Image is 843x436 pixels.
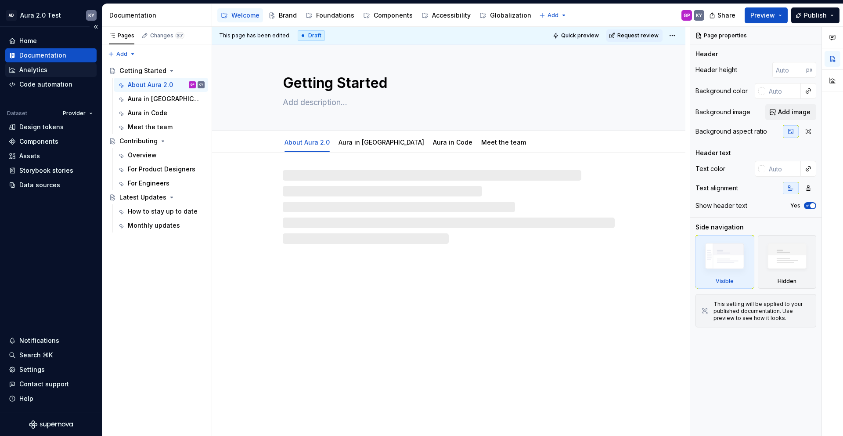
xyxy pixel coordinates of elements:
[5,163,97,178] a: Storybook stories
[119,193,166,202] div: Latest Updates
[105,48,138,60] button: Add
[758,235,817,289] div: Hidden
[109,32,134,39] div: Pages
[695,149,731,157] div: Header text
[5,134,97,149] a: Components
[5,149,97,163] a: Assets
[19,365,45,374] div: Settings
[128,221,180,230] div: Monthly updates
[105,190,208,204] a: Latest Updates
[6,10,17,21] div: AD
[119,66,166,75] div: Getting Started
[114,148,208,162] a: Overview
[105,64,208,233] div: Page tree
[713,301,811,322] div: This setting will be applied to your published documentation. Use preview to see how it looks.
[716,278,734,285] div: Visible
[772,62,806,78] input: Auto
[717,11,735,20] span: Share
[765,104,816,120] button: Add image
[114,92,208,106] a: Aura in [GEOGRAPHIC_DATA]
[550,29,603,42] button: Quick preview
[695,164,725,173] div: Text color
[5,77,97,91] a: Code automation
[335,133,428,151] div: Aura in [GEOGRAPHIC_DATA]
[432,11,471,20] div: Accessibility
[374,11,413,20] div: Components
[59,107,97,120] button: Provider
[316,11,354,20] div: Foundations
[105,134,208,148] a: Contributing
[128,94,200,103] div: Aura in [GEOGRAPHIC_DATA]
[765,161,801,177] input: Auto
[191,80,195,89] div: GP
[791,7,839,23] button: Publish
[5,120,97,134] a: Design tokens
[128,207,198,216] div: How to stay up to date
[778,278,796,285] div: Hidden
[684,12,690,19] div: GP
[19,51,66,60] div: Documentation
[561,32,599,39] span: Quick preview
[19,181,60,189] div: Data sources
[7,110,27,117] div: Dataset
[128,151,157,160] div: Overview
[128,109,167,117] div: Aura in Code
[298,30,325,41] div: Draft
[5,63,97,77] a: Analytics
[88,12,94,19] div: KY
[150,32,184,39] div: Changes
[433,138,472,146] a: Aura in Code
[339,138,424,146] a: Aura in [GEOGRAPHIC_DATA]
[281,73,613,94] textarea: Getting Started
[217,8,263,22] a: Welcome
[5,34,97,48] a: Home
[5,363,97,377] a: Settings
[114,204,208,218] a: How to stay up to date
[490,11,531,20] div: Globalization
[109,11,208,20] div: Documentation
[231,11,259,20] div: Welcome
[281,133,333,151] div: About Aura 2.0
[695,201,747,210] div: Show header text
[105,64,208,78] a: Getting Started
[114,120,208,134] a: Meet the team
[217,7,535,24] div: Page tree
[695,87,748,95] div: Background color
[478,133,530,151] div: Meet the team
[617,32,659,39] span: Request review
[19,137,58,146] div: Components
[5,348,97,362] button: Search ⌘K
[750,11,775,20] span: Preview
[63,110,86,117] span: Provider
[19,336,59,345] div: Notifications
[360,8,416,22] a: Components
[476,8,535,22] a: Globalization
[778,108,811,116] span: Add image
[5,377,97,391] button: Contact support
[265,8,300,22] a: Brand
[5,392,97,406] button: Help
[114,78,208,92] a: About Aura 2.0GPKY
[745,7,788,23] button: Preview
[114,106,208,120] a: Aura in Code
[19,123,64,131] div: Design tokens
[695,184,738,193] div: Text alignment
[19,166,73,175] div: Storybook stories
[418,8,474,22] a: Accessibility
[19,80,72,89] div: Code automation
[285,138,330,146] a: About Aura 2.0
[5,178,97,192] a: Data sources
[29,420,73,429] svg: Supernova Logo
[705,7,741,23] button: Share
[804,11,827,20] span: Publish
[175,32,184,39] span: 37
[806,66,813,73] p: px
[5,334,97,348] button: Notifications
[114,176,208,190] a: For Engineers
[19,394,33,403] div: Help
[695,108,750,116] div: Background image
[19,351,53,360] div: Search ⌘K
[128,165,195,174] div: For Product Designers
[114,162,208,176] a: For Product Designers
